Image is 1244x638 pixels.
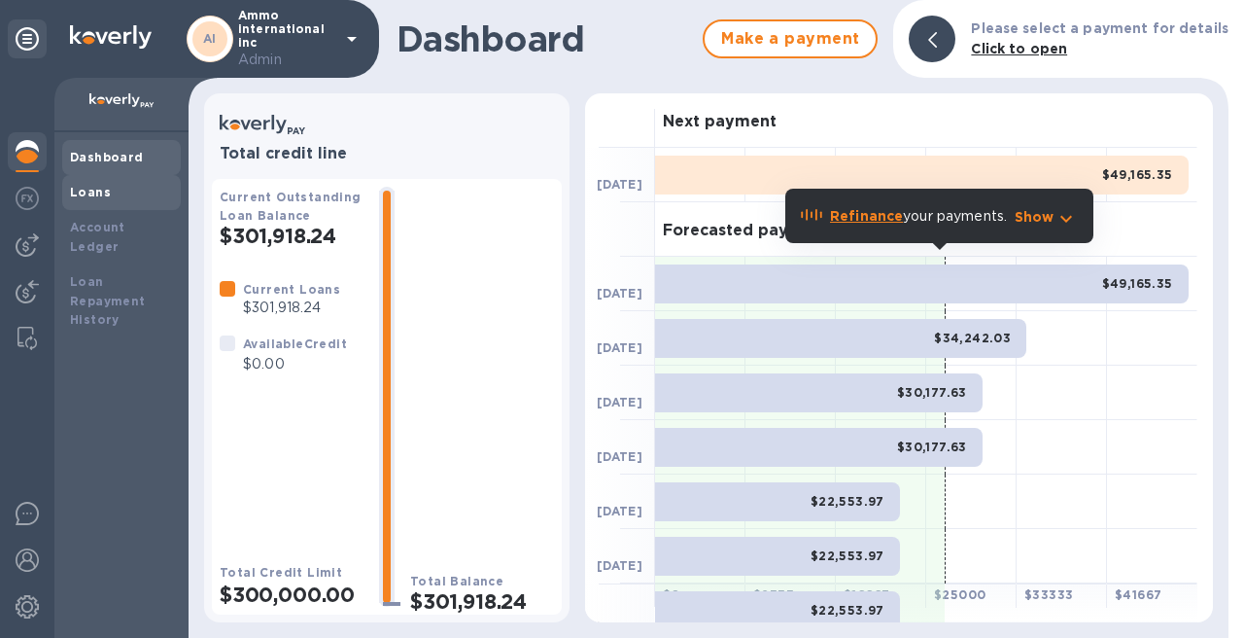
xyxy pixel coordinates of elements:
b: $22,553.97 [811,549,884,563]
b: $34,242.03 [934,331,1011,345]
b: Click to open [971,41,1067,56]
b: Loan Repayment History [70,274,146,328]
h2: $301,918.24 [410,589,554,614]
img: Logo [70,25,152,49]
h3: Next payment [663,113,777,131]
b: $49,165.35 [1102,276,1173,291]
b: Current Loans [243,282,340,297]
b: [DATE] [597,286,642,301]
h2: $301,918.24 [220,224,363,248]
p: $0.00 [243,354,347,374]
h3: Total credit line [220,145,554,163]
b: Account Ledger [70,220,125,254]
b: [DATE] [597,504,642,518]
b: Current Outstanding Loan Balance [220,190,362,223]
span: Make a payment [720,27,860,51]
b: $30,177.63 [897,385,967,400]
b: Dashboard [70,150,144,164]
b: Please select a payment for details [971,20,1228,36]
b: $30,177.63 [897,440,967,454]
b: AI [203,31,217,46]
b: $ 25000 [934,587,985,602]
b: [DATE] [597,449,642,464]
b: Total Credit Limit [220,565,342,580]
h2: $300,000.00 [220,583,363,607]
div: Unpin categories [8,19,47,58]
button: Make a payment [703,19,878,58]
b: $22,553.97 [811,494,884,509]
h1: Dashboard [397,18,693,59]
p: Show [1015,207,1054,227]
b: $ 41667 [1115,587,1161,602]
p: Ammo international inc [238,9,335,70]
b: $49,165.35 [1102,167,1173,182]
button: Show [1015,207,1078,227]
b: Available Credit [243,337,347,351]
b: Loans [70,185,111,199]
img: Foreign exchange [16,187,39,210]
b: [DATE] [597,177,642,192]
b: Total Balance [410,574,503,588]
b: [DATE] [597,558,642,573]
p: your payments. [830,206,1007,227]
b: [DATE] [597,395,642,409]
b: [DATE] [597,340,642,355]
b: Refinance [830,208,903,224]
b: $22,553.97 [811,603,884,618]
p: $301,918.24 [243,298,340,318]
h3: Forecasted payments [663,222,838,240]
p: Admin [238,50,335,70]
b: $ 33333 [1024,587,1073,602]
